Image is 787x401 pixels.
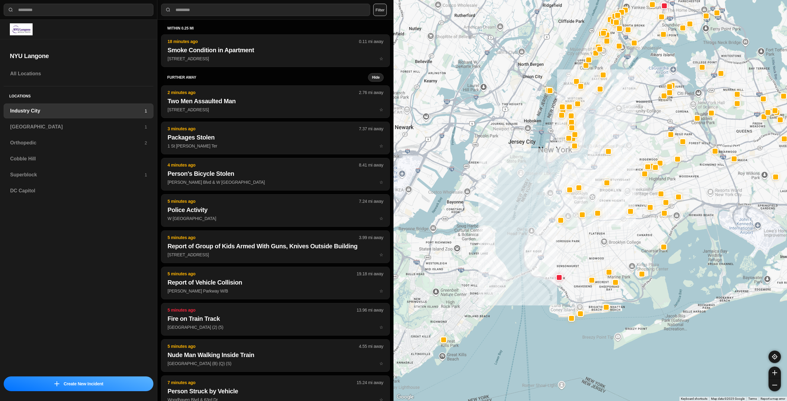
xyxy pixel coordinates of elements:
span: star [379,216,383,221]
h2: NYU Langone [10,52,147,60]
button: 3 minutes ago7.37 mi awayPackages Stolen1 St [PERSON_NAME] Terstar [161,122,390,154]
a: Superblock1 [4,167,153,182]
a: Open this area in Google Maps (opens a new window) [395,393,415,401]
p: 13.96 mi away [357,307,383,313]
a: 2 minutes ago2.76 mi awayTwo Men Assaulted Man[STREET_ADDRESS]star [161,107,390,112]
a: 4 minutes ago8.41 mi awayPerson's Bicycle Stolen[PERSON_NAME] Blvd & W [GEOGRAPHIC_DATA]star [161,179,390,185]
p: 2.76 mi away [359,89,383,96]
button: 2 minutes ago2.76 mi awayTwo Men Assaulted Man[STREET_ADDRESS]star [161,85,390,118]
h3: DC Capitol [10,187,147,195]
p: 15.24 mi away [357,379,383,386]
span: star [379,56,383,61]
h3: Industry City [10,107,144,115]
a: All Locations [4,66,153,81]
span: star [379,143,383,148]
a: Industry City1 [4,104,153,118]
button: recenter [769,351,781,363]
span: Map data ©2025 Google [711,397,745,400]
button: Hide [368,73,384,82]
p: 1 [144,108,147,114]
p: Create New Incident [64,381,103,387]
p: 7.24 mi away [359,198,383,204]
button: Filter [373,4,387,16]
p: 19.18 mi away [357,271,383,277]
button: zoom-in [769,367,781,379]
h2: Report of Vehicle Collision [168,278,383,287]
button: 18 minutes ago0.11 mi awaySmoke Condition in Apartment[STREET_ADDRESS]star [161,34,390,67]
img: recenter [772,354,777,360]
p: 3.99 mi away [359,234,383,241]
p: 4 minutes ago [168,162,359,168]
a: Terms (opens in new tab) [748,397,757,400]
p: 5 minutes ago [168,234,359,241]
p: 0.11 mi away [359,38,383,45]
p: 1 [144,124,147,130]
a: 5 minutes ago19.18 mi awayReport of Vehicle Collision[PERSON_NAME] Parkway W/Bstar [161,288,390,293]
p: 8.41 mi away [359,162,383,168]
a: 3 minutes ago7.37 mi awayPackages Stolen1 St [PERSON_NAME] Terstar [161,143,390,148]
h5: further away [167,75,368,80]
p: 2 minutes ago [168,89,359,96]
span: star [379,180,383,185]
h2: Fire on Train Track [168,314,383,323]
span: star [379,289,383,293]
p: 1 St [PERSON_NAME] Ter [168,143,383,149]
h2: Smoke Condition in Apartment [168,46,383,54]
p: 1 [144,172,147,178]
a: Orthopedic2 [4,136,153,150]
a: 5 minutes ago3.99 mi awayReport of Group of Kids Armed With Guns, Knives Outside Building[STREET_... [161,252,390,257]
h5: within 0.25 mi [167,26,384,31]
h2: Report of Group of Kids Armed With Guns, Knives Outside Building [168,242,383,250]
img: search [8,7,14,13]
p: [GEOGRAPHIC_DATA] (2) (5) [168,324,383,330]
h2: Police Activity [168,206,383,214]
a: 5 minutes ago13.96 mi awayFire on Train Track[GEOGRAPHIC_DATA] (2) (5)star [161,324,390,330]
a: 5 minutes ago4.55 mi awayNude Man Walking Inside Train[GEOGRAPHIC_DATA] (B) (Q) (S)star [161,361,390,366]
h2: Person Struck by Vehicle [168,387,383,395]
p: [STREET_ADDRESS] [168,252,383,258]
h3: All Locations [10,70,147,77]
p: 3 minutes ago [168,126,359,132]
p: [STREET_ADDRESS] [168,56,383,62]
button: Keyboard shortcuts [681,397,707,401]
img: zoom-out [772,383,777,387]
h3: [GEOGRAPHIC_DATA] [10,123,144,131]
h3: Cobble Hill [10,155,147,163]
p: [GEOGRAPHIC_DATA] (B) (Q) (S) [168,360,383,367]
h2: Two Men Assaulted Man [168,97,383,105]
p: [PERSON_NAME] Parkway W/B [168,288,383,294]
a: [GEOGRAPHIC_DATA]1 [4,120,153,134]
p: [STREET_ADDRESS] [168,107,383,113]
img: zoom-in [772,370,777,375]
button: 5 minutes ago4.55 mi awayNude Man Walking Inside Train[GEOGRAPHIC_DATA] (B) (Q) (S)star [161,339,390,372]
button: 5 minutes ago19.18 mi awayReport of Vehicle Collision[PERSON_NAME] Parkway W/Bstar [161,267,390,299]
small: Hide [372,75,380,80]
p: 4.55 mi away [359,343,383,349]
p: 7.37 mi away [359,126,383,132]
h2: Packages Stolen [168,133,383,142]
p: 7 minutes ago [168,379,357,386]
p: 5 minutes ago [168,343,359,349]
p: 18 minutes ago [168,38,359,45]
img: logo [10,23,33,35]
a: 18 minutes ago0.11 mi awaySmoke Condition in Apartment[STREET_ADDRESS]star [161,56,390,61]
span: star [379,325,383,330]
span: star [379,252,383,257]
p: 5 minutes ago [168,271,357,277]
h5: Locations [4,86,153,104]
button: iconCreate New Incident [4,376,153,391]
p: W [GEOGRAPHIC_DATA] [168,215,383,222]
h2: Person's Bicycle Stolen [168,169,383,178]
h2: Nude Man Walking Inside Train [168,351,383,359]
img: icon [54,381,59,386]
p: 5 minutes ago [168,198,359,204]
p: [PERSON_NAME] Blvd & W [GEOGRAPHIC_DATA] [168,179,383,185]
button: 4 minutes ago8.41 mi awayPerson's Bicycle Stolen[PERSON_NAME] Blvd & W [GEOGRAPHIC_DATA]star [161,158,390,191]
a: Cobble Hill [4,151,153,166]
p: 5 minutes ago [168,307,357,313]
span: star [379,361,383,366]
h3: Orthopedic [10,139,144,147]
img: search [165,7,171,13]
span: star [379,107,383,112]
